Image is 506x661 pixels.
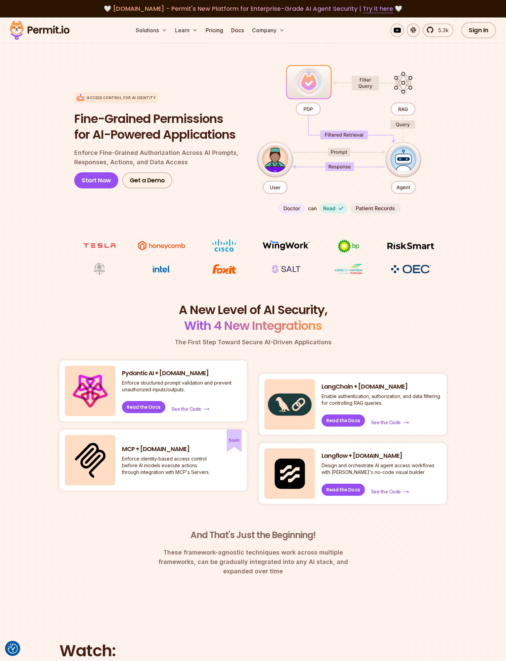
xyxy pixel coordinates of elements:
[74,111,246,143] h1: Fine-Grained Permissions for AI-Powered Applications
[122,369,242,377] h3: Pydantic AI + [DOMAIN_NAME]
[122,401,165,413] a: Read the Docs
[145,530,361,541] h3: And That's Just the Beginning!
[171,406,201,412] span: See the Code
[122,455,213,476] p: Enforce identity-based access control before AI models execute actions through integration with M...
[322,484,365,496] a: Read the Docs
[136,239,187,252] img: Honeycomb
[199,263,249,275] img: Foxit
[322,383,441,390] h3: LangChain + [DOMAIN_NAME]
[322,393,441,406] p: Enable authentication, authorization, and data filtering for controlling RAG queries.
[434,26,449,34] span: 5.3k
[133,24,170,37] button: Solutions
[59,302,447,334] h2: A New Level of AI Security,
[74,148,246,167] p: Enforce Fine-Grained Authorization Across AI Prompts, Responses, Actions, and Data Access
[228,24,247,37] a: Docs
[370,418,410,427] a: See the Code
[261,239,311,252] img: Wingwork
[199,239,249,252] img: Cisco
[16,4,490,13] div: 🤍 🤍
[363,4,393,13] a: Try it here
[113,4,393,13] span: [DOMAIN_NAME] - Permit's New Platform for Enterprise-Grade AI Agent Security |
[322,414,365,427] a: Read the Docs
[172,24,200,37] button: Learn
[203,24,226,37] a: Pricing
[122,445,213,453] h3: MCP + [DOMAIN_NAME]
[8,644,18,654] button: Consent Preferences
[423,24,453,37] a: 5.3k
[249,24,287,37] button: Company
[461,22,496,38] a: Sign In
[122,172,172,188] a: Get a Demo
[8,644,18,654] img: Revisit consent button
[370,488,410,496] a: See the Code
[145,548,361,576] p: These framework-agnostic techniques work across multiple frameworks, can be gradually integrated ...
[87,95,156,100] p: Access control for AI Identity
[171,405,210,413] a: See the Code
[74,239,125,252] img: tesla
[7,19,73,42] img: Permit logo
[323,263,374,275] img: Casa dos Ventos
[136,263,187,275] img: Intel
[59,338,447,347] p: The First Step Toward Secure AI-Driven Applications
[371,488,401,495] span: See the Code
[74,172,118,188] a: Start Now
[386,239,436,252] img: Risksmart
[389,264,432,274] img: OEC
[261,263,311,275] img: salt
[322,452,441,459] h3: Langflow + [DOMAIN_NAME]
[122,380,242,393] p: Enforce structured prompt validation and prevent unauthorized inputs/outputs.
[323,239,374,253] img: bp
[371,419,401,426] span: See the Code
[322,462,441,476] p: Design and orchestrate AI agent access workflows with [PERSON_NAME]'s no-code visual builder
[184,317,322,334] span: With 4 New Integrations
[74,263,125,275] img: Maricopa County Recorder\'s Office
